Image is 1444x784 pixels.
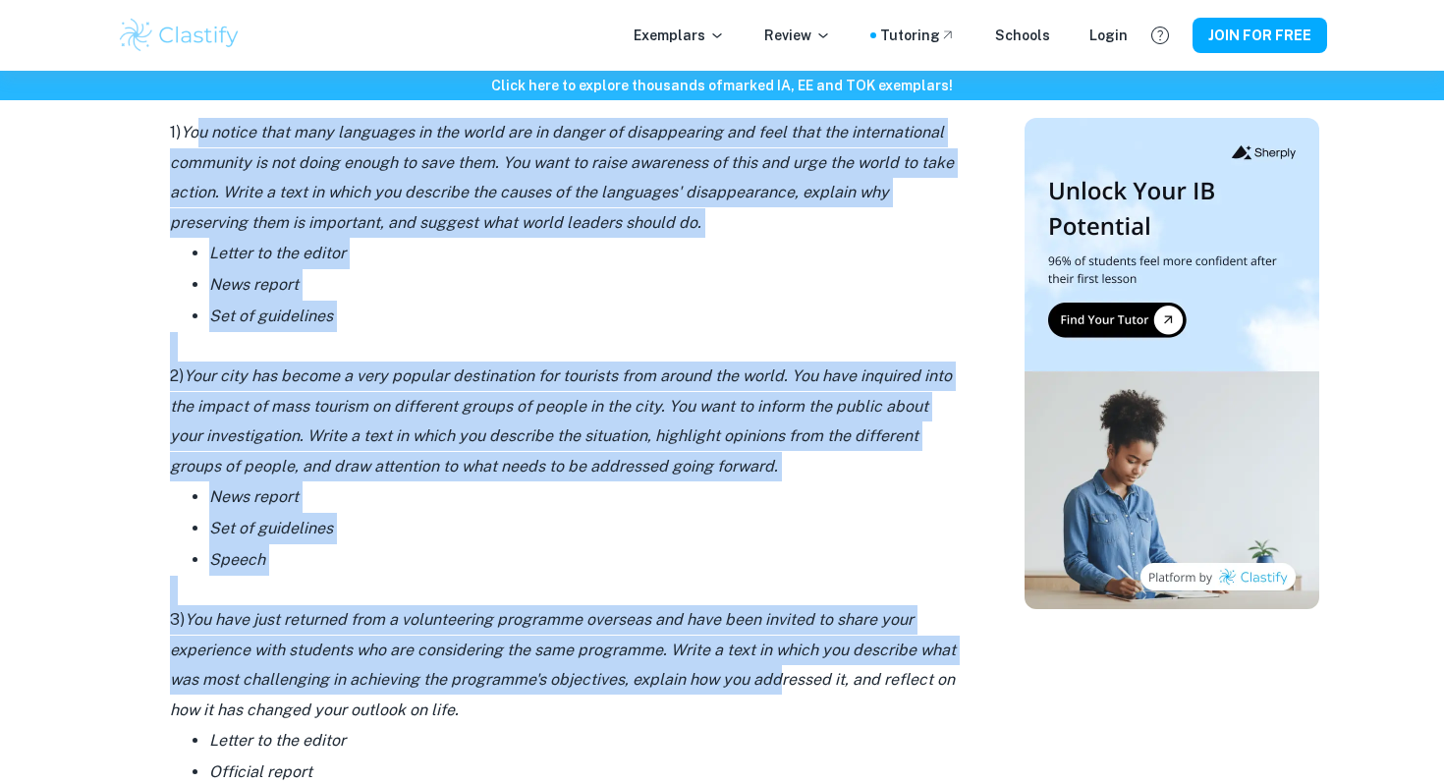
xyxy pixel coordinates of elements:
i: News report [209,487,299,506]
button: JOIN FOR FREE [1193,18,1327,53]
p: 2) [170,362,956,481]
i: You notice that many languages in the world are in danger of disappearing and feel that the inter... [170,123,954,231]
a: Schools [995,25,1050,46]
i: Speech [209,550,265,569]
i: Official report [209,762,312,781]
img: Thumbnail [1025,118,1319,609]
a: Login [1089,25,1128,46]
button: Help and Feedback [1143,19,1177,52]
i: Set of guidelines [209,307,333,325]
i: News report [209,275,299,294]
p: 1) [170,118,956,238]
p: Review [764,25,831,46]
a: Tutoring [880,25,956,46]
i: Letter to the editor [209,244,346,262]
i: Letter to the editor [209,731,346,750]
i: Set of guidelines [209,519,333,537]
img: Clastify logo [117,16,242,55]
i: You have just returned from a volunteering programme overseas and have been invited to share your... [170,610,956,718]
i: Your city has become a very popular destination for tourists from around the world. You have inqu... [170,366,952,475]
p: Exemplars [634,25,725,46]
h6: Click here to explore thousands of marked IA, EE and TOK exemplars ! [4,75,1440,96]
p: 3) [170,605,956,725]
